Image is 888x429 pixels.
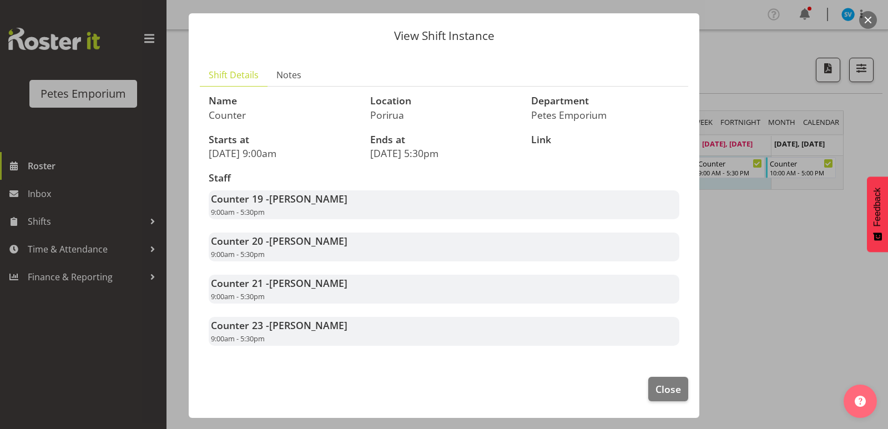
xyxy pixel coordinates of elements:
[370,134,518,145] h3: Ends at
[211,319,347,332] strong: Counter 23 -
[872,188,882,226] span: Feedback
[269,234,347,248] span: [PERSON_NAME]
[209,109,357,121] p: Counter
[209,134,357,145] h3: Starts at
[209,95,357,107] h3: Name
[269,276,347,290] span: [PERSON_NAME]
[269,319,347,332] span: [PERSON_NAME]
[211,334,265,344] span: 9:00am - 5:30pm
[370,95,518,107] h3: Location
[269,192,347,205] span: [PERSON_NAME]
[855,396,866,407] img: help-xxl-2.png
[209,173,679,184] h3: Staff
[211,276,347,290] strong: Counter 21 -
[211,192,347,205] strong: Counter 19 -
[867,176,888,252] button: Feedback - Show survey
[531,95,679,107] h3: Department
[211,291,265,301] span: 9:00am - 5:30pm
[209,68,259,82] span: Shift Details
[531,134,679,145] h3: Link
[211,249,265,259] span: 9:00am - 5:30pm
[655,382,681,396] span: Close
[211,207,265,217] span: 9:00am - 5:30pm
[211,234,347,248] strong: Counter 20 -
[200,30,688,42] p: View Shift Instance
[531,109,679,121] p: Petes Emporium
[370,109,518,121] p: Porirua
[648,377,688,401] button: Close
[209,147,357,159] p: [DATE] 9:00am
[276,68,301,82] span: Notes
[370,147,518,159] p: [DATE] 5:30pm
